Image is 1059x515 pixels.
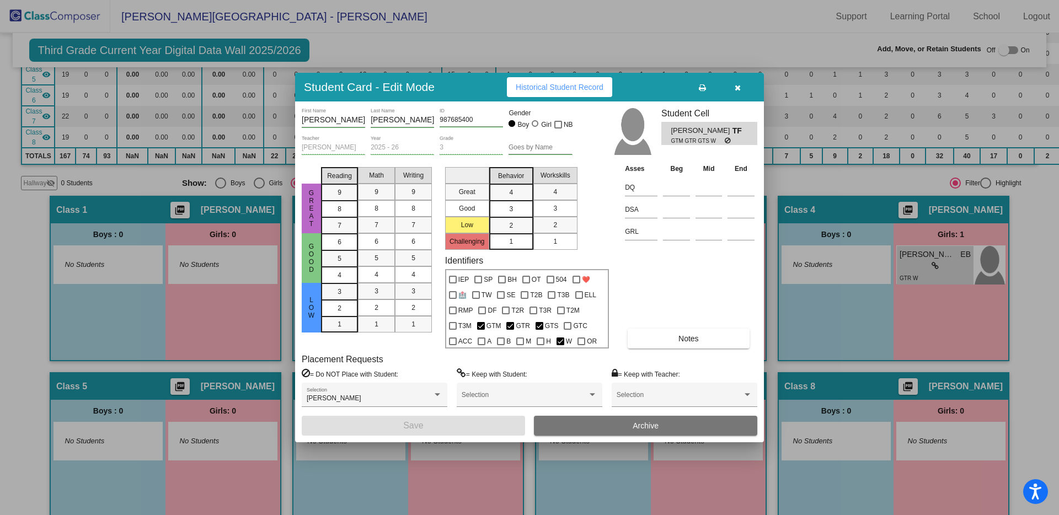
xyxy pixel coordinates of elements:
[498,171,524,181] span: Behavior
[506,335,511,348] span: B
[557,288,569,302] span: T3B
[484,273,493,286] span: SP
[411,286,415,296] span: 3
[678,334,699,343] span: Notes
[487,335,491,348] span: A
[612,368,680,379] label: = Keep with Teacher:
[541,120,552,130] div: Girl
[302,368,398,379] label: = Do NOT Place with Student:
[411,270,415,280] span: 4
[338,270,341,280] span: 4
[526,335,531,348] span: M
[553,237,557,246] span: 1
[532,273,541,286] span: OT
[566,304,580,317] span: T2M
[486,319,501,332] span: GTM
[307,243,317,273] span: Good
[458,304,473,317] span: RMP
[411,237,415,246] span: 6
[411,319,415,329] span: 1
[482,288,492,302] span: TW
[302,416,525,436] button: Save
[671,125,732,137] span: [PERSON_NAME]
[585,288,596,302] span: ELL
[411,203,415,213] span: 8
[625,223,657,240] input: assessment
[566,335,572,348] span: W
[338,254,341,264] span: 5
[553,203,557,213] span: 3
[546,335,551,348] span: H
[541,170,570,180] span: Workskills
[509,108,572,118] mat-label: Gender
[307,189,317,228] span: Great
[307,394,361,402] span: [PERSON_NAME]
[440,116,503,124] input: Enter ID
[660,163,693,175] th: Beg
[622,163,660,175] th: Asses
[375,237,378,246] span: 6
[517,120,529,130] div: Boy
[375,187,378,197] span: 9
[693,163,725,175] th: Mid
[573,319,587,332] span: GTC
[327,171,352,181] span: Reading
[375,220,378,230] span: 7
[371,144,434,152] input: year
[375,319,378,329] span: 1
[338,287,341,297] span: 3
[509,144,572,152] input: goes by name
[564,118,573,131] span: NB
[509,204,513,214] span: 3
[506,288,515,302] span: SE
[369,170,384,180] span: Math
[375,253,378,263] span: 5
[488,304,496,317] span: DF
[633,421,659,430] span: Archive
[458,273,469,286] span: IEP
[553,187,557,197] span: 4
[507,273,517,286] span: BH
[403,421,423,430] span: Save
[375,270,378,280] span: 4
[725,163,757,175] th: End
[458,288,467,302] span: 🏥
[440,144,503,152] input: grade
[411,253,415,263] span: 5
[625,201,657,218] input: assessment
[338,204,341,214] span: 8
[553,220,557,230] span: 2
[302,144,365,152] input: teacher
[375,303,378,313] span: 2
[582,273,590,286] span: ❤️
[661,108,757,119] h3: Student Cell
[556,273,567,286] span: 504
[338,187,341,197] span: 9
[539,304,552,317] span: T3R
[375,203,378,213] span: 8
[509,221,513,230] span: 2
[534,416,757,436] button: Archive
[338,237,341,247] span: 6
[732,125,748,137] span: TF
[338,303,341,313] span: 2
[458,319,472,332] span: T3M
[445,255,483,266] label: Identifiers
[625,179,657,196] input: assessment
[458,335,472,348] span: ACC
[338,319,341,329] span: 1
[545,319,559,332] span: GTS
[457,368,527,379] label: = Keep with Student:
[516,83,603,92] span: Historical Student Record
[411,187,415,197] span: 9
[304,80,435,94] h3: Student Card - Edit Mode
[509,237,513,246] span: 1
[516,319,529,332] span: GTR
[338,221,341,230] span: 7
[411,303,415,313] span: 2
[375,286,378,296] span: 3
[587,335,597,348] span: OR
[509,187,513,197] span: 4
[511,304,524,317] span: T2R
[507,77,612,97] button: Historical Student Record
